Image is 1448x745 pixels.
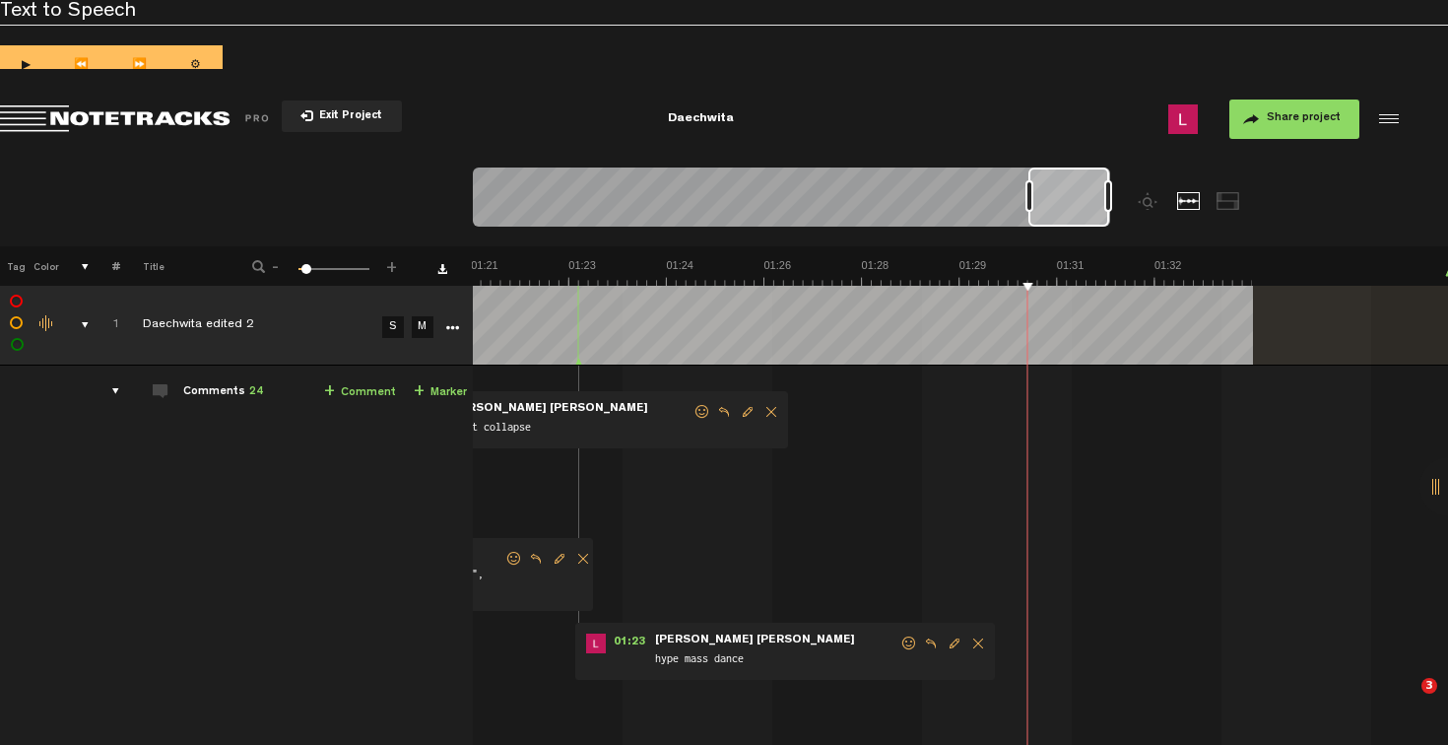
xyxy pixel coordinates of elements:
[143,316,399,336] div: Click to edit the title
[446,402,650,416] span: [PERSON_NAME] [PERSON_NAME]
[736,405,759,419] span: Edit comment
[30,286,59,366] td: Change the color of the waveform
[168,45,223,85] button: Settings
[62,315,93,335] div: comments, stamps & drawings
[653,649,899,671] span: hype mass dance
[1229,100,1359,139] button: Share project
[548,552,571,566] span: Edit comment
[966,637,990,650] span: Delete comment
[110,45,168,85] button: Forward
[324,384,335,400] span: +
[90,286,120,366] td: Click to change the order number 1
[414,384,425,400] span: +
[120,286,376,366] td: Click to edit the title Daechwita edited 2
[183,384,263,401] div: Comments
[943,637,966,650] span: Edit comment
[59,286,90,366] td: comments, stamps & drawings
[282,101,402,132] button: Exit Project
[382,316,404,338] a: S
[606,634,653,653] span: 01:23
[1381,678,1428,725] iframe: Intercom live chat
[120,246,226,286] th: Title
[412,316,433,338] a: M
[759,405,783,419] span: Delete comment
[1267,112,1341,124] span: Share project
[324,381,396,404] a: Comment
[313,111,382,122] span: Exit Project
[1421,678,1437,694] span: 3
[1168,104,1198,134] img: ACg8ocI-w5gdm0nIdiy0DMlRD7pDw79rsG-amMDE4FIfBUp_-ThIwQ=s96-c
[712,405,736,419] span: Reply to comment
[571,552,595,566] span: Delete comment
[437,264,447,274] a: Download comments
[268,258,284,270] span: -
[52,45,110,85] button: Previous
[586,634,606,653] img: ACg8ocI-w5gdm0nIdiy0DMlRD7pDw79rsG-amMDE4FIfBUp_-ThIwQ=s96-c
[653,634,857,647] span: [PERSON_NAME] [PERSON_NAME]
[33,315,62,333] div: Change the color of the waveform
[414,381,467,404] a: Marker
[442,317,461,335] a: More
[93,381,123,401] div: comments
[93,316,123,335] div: Click to change the order number
[90,246,120,286] th: #
[30,246,59,286] th: Color
[384,258,400,270] span: +
[524,552,548,566] span: Reply to comment
[446,418,692,440] span: stunt collapse
[919,637,943,650] span: Reply to comment
[249,386,263,398] span: 24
